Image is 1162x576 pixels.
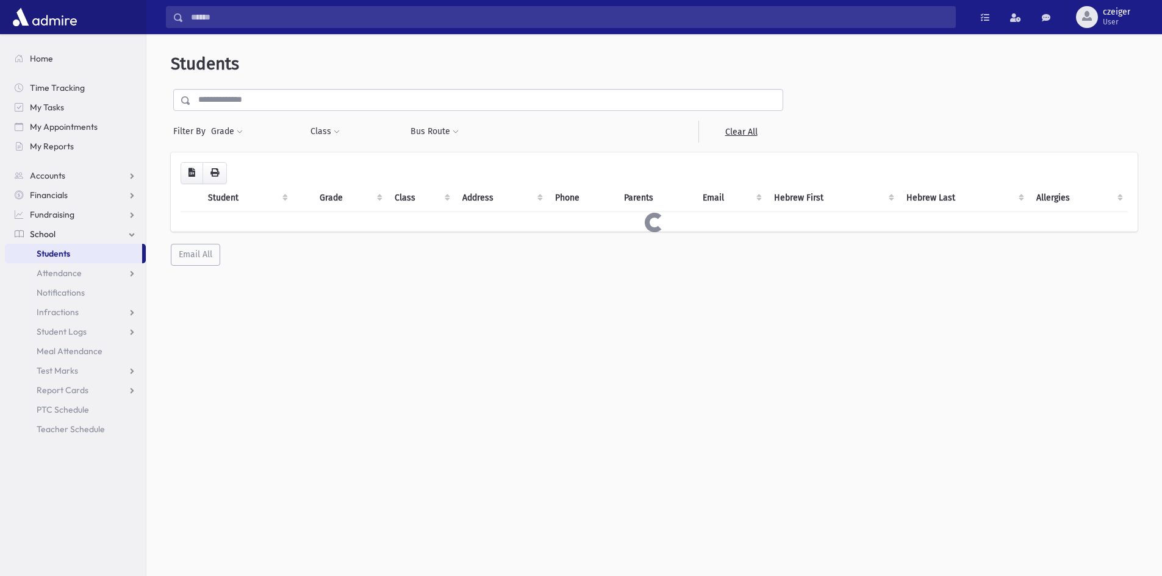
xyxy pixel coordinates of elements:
span: Student Logs [37,326,87,337]
a: Report Cards [5,380,146,400]
th: Address [455,184,548,212]
span: Meal Attendance [37,346,102,357]
span: Students [37,248,70,259]
th: Student [201,184,293,212]
span: School [30,229,56,240]
span: My Tasks [30,102,64,113]
th: Parents [617,184,695,212]
span: PTC Schedule [37,404,89,415]
a: Student Logs [5,322,146,341]
a: Attendance [5,263,146,283]
th: Phone [548,184,617,212]
th: Grade [312,184,387,212]
span: Home [30,53,53,64]
a: Accounts [5,166,146,185]
span: Fundraising [30,209,74,220]
button: Grade [210,121,243,143]
span: My Appointments [30,121,98,132]
a: My Appointments [5,117,146,137]
span: Test Marks [37,365,78,376]
a: Time Tracking [5,78,146,98]
button: Class [310,121,340,143]
a: Notifications [5,283,146,302]
th: Class [387,184,456,212]
span: czeiger [1103,7,1130,17]
span: Infractions [37,307,79,318]
span: User [1103,17,1130,27]
span: Accounts [30,170,65,181]
a: Meal Attendance [5,341,146,361]
a: Students [5,244,142,263]
span: Attendance [37,268,82,279]
a: PTC Schedule [5,400,146,419]
th: Hebrew Last [899,184,1030,212]
th: Hebrew First [767,184,898,212]
span: Financials [30,190,68,201]
a: Fundraising [5,205,146,224]
th: Email [695,184,767,212]
span: Teacher Schedule [37,424,105,435]
img: AdmirePro [10,5,80,29]
span: Notifications [37,287,85,298]
button: Print [203,162,227,184]
span: Time Tracking [30,82,85,93]
span: My Reports [30,141,74,152]
a: Home [5,49,146,68]
a: My Reports [5,137,146,156]
a: Clear All [698,121,783,143]
button: Bus Route [410,121,459,143]
input: Search [184,6,955,28]
a: My Tasks [5,98,146,117]
a: Teacher Schedule [5,419,146,439]
th: Allergies [1029,184,1128,212]
a: Infractions [5,302,146,322]
span: Report Cards [37,385,88,396]
a: Financials [5,185,146,205]
span: Students [171,54,239,74]
span: Filter By [173,125,210,138]
button: Email All [171,244,220,266]
a: Test Marks [5,361,146,380]
a: School [5,224,146,244]
button: CSV [181,162,203,184]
